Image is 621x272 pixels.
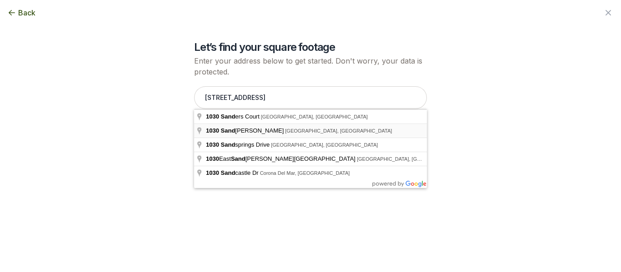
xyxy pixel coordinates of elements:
[221,127,235,134] span: Sand
[206,127,219,134] span: 1030
[221,169,235,176] span: Sand
[206,141,271,148] span: springs Drive
[221,113,235,120] span: Sand
[271,142,378,148] span: [GEOGRAPHIC_DATA], [GEOGRAPHIC_DATA]
[194,40,427,54] h2: Let’s find your square footage
[206,169,260,176] span: castle Dr
[206,155,357,162] span: East [PERSON_NAME][GEOGRAPHIC_DATA]
[206,113,219,120] span: 1030
[231,155,245,162] span: Sand
[18,7,35,18] span: Back
[194,55,427,77] p: Enter your address below to get started. Don't worry, your data is protected.
[206,141,219,148] span: 1030
[357,156,464,162] span: [GEOGRAPHIC_DATA], [GEOGRAPHIC_DATA]
[194,86,427,109] input: Enter your address
[7,7,35,18] button: Back
[221,141,235,148] span: Sand
[261,114,368,119] span: [GEOGRAPHIC_DATA], [GEOGRAPHIC_DATA]
[285,128,392,134] span: [GEOGRAPHIC_DATA], [GEOGRAPHIC_DATA]
[260,170,350,176] span: Corona Del Mar, [GEOGRAPHIC_DATA]
[206,127,285,134] span: [PERSON_NAME]
[206,113,261,120] span: ers Court
[206,169,219,176] span: 1030
[206,155,219,162] span: 1030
